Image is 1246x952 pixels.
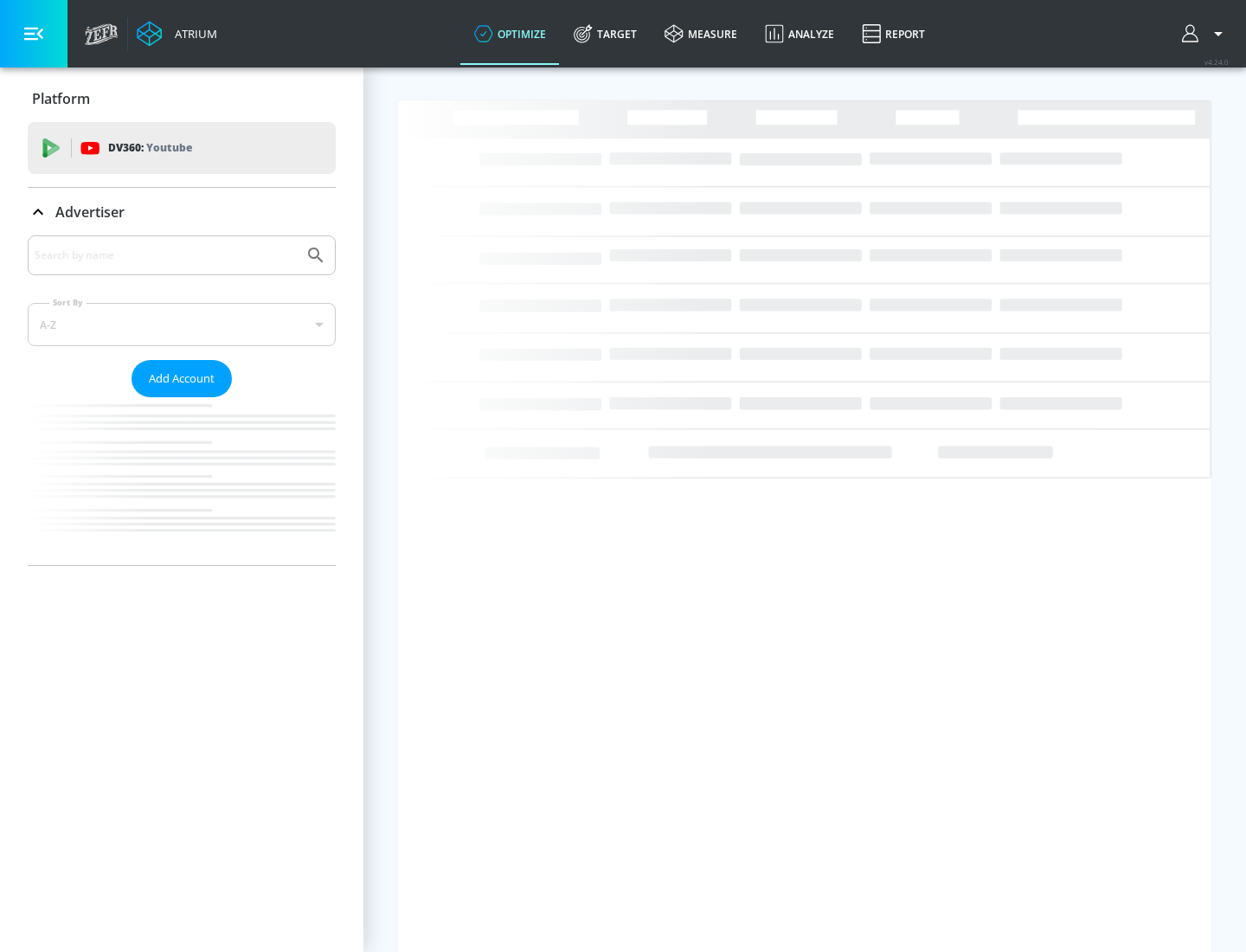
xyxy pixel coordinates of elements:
[460,3,560,65] a: optimize
[751,3,848,65] a: Analyze
[28,303,336,346] div: A-Z
[55,203,125,222] p: Advertiser
[132,360,232,397] button: Add Account
[651,3,751,65] a: measure
[28,122,336,174] div: DV360: Youtube
[149,369,215,389] span: Add Account
[35,244,297,267] input: Search by name
[560,3,651,65] a: Target
[28,188,336,236] div: Advertiser
[28,74,336,123] div: Platform
[1204,57,1229,67] span: v 4.24.0
[146,138,192,157] p: Youtube
[137,21,217,47] a: Atrium
[28,397,336,565] nav: list of Advertiser
[32,89,90,108] p: Platform
[28,235,336,565] div: Advertiser
[49,297,87,308] label: Sort By
[848,3,939,65] a: Report
[108,138,192,158] p: DV360:
[168,26,217,42] div: Atrium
